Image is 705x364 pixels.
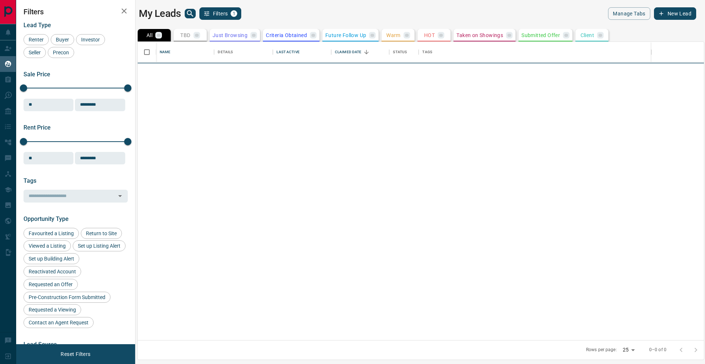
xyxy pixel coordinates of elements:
[185,9,196,18] button: search button
[26,269,79,274] span: Reactivated Account
[50,50,72,55] span: Precon
[73,240,126,251] div: Set up Listing Alert
[231,11,236,16] span: 1
[331,42,389,62] div: Claimed Date
[83,230,119,236] span: Return to Site
[199,7,242,20] button: Filters1
[361,47,372,57] button: Sort
[56,348,95,360] button: Reset Filters
[51,34,74,45] div: Buyer
[160,42,171,62] div: Name
[48,47,74,58] div: Precon
[23,71,50,78] span: Sale Price
[23,266,81,277] div: Reactivated Account
[23,124,51,131] span: Rent Price
[23,240,71,251] div: Viewed a Listing
[276,42,299,62] div: Last Active
[393,42,407,62] div: Status
[23,215,69,222] span: Opportunity Type
[23,279,78,290] div: Requested an Offer
[23,47,46,58] div: Seller
[608,7,650,20] button: Manage Tabs
[26,50,43,55] span: Seller
[422,42,432,62] div: Tags
[654,7,696,20] button: New Lead
[147,33,152,38] p: All
[419,42,651,62] div: Tags
[23,7,128,16] h2: Filters
[26,230,76,236] span: Favourited a Listing
[26,307,79,313] span: Requested a Viewing
[23,253,79,264] div: Set up Building Alert
[386,33,401,38] p: Warm
[180,33,190,38] p: TBD
[335,42,362,62] div: Claimed Date
[273,42,331,62] div: Last Active
[581,33,594,38] p: Client
[586,347,617,353] p: Rows per page:
[26,256,77,262] span: Set up Building Alert
[218,42,233,62] div: Details
[649,347,666,353] p: 0–0 of 0
[75,243,123,249] span: Set up Listing Alert
[23,317,94,328] div: Contact an Agent Request
[76,34,105,45] div: Investor
[115,191,125,201] button: Open
[81,228,122,239] div: Return to Site
[26,320,91,325] span: Contact an Agent Request
[139,8,181,19] h1: My Leads
[23,341,57,348] span: Lead Source
[214,42,273,62] div: Details
[26,243,68,249] span: Viewed a Listing
[266,33,307,38] p: Criteria Obtained
[23,22,51,29] span: Lead Type
[424,33,435,38] p: HOT
[456,33,503,38] p: Taken on Showings
[620,345,637,355] div: 25
[26,37,46,43] span: Renter
[23,177,36,184] span: Tags
[26,294,108,300] span: Pre-Construction Form Submitted
[23,292,111,303] div: Pre-Construction Form Submitted
[23,228,79,239] div: Favourited a Listing
[213,33,247,38] p: Just Browsing
[389,42,419,62] div: Status
[156,42,214,62] div: Name
[26,281,75,287] span: Requested an Offer
[79,37,102,43] span: Investor
[325,33,366,38] p: Future Follow Up
[521,33,560,38] p: Submitted Offer
[53,37,72,43] span: Buyer
[23,34,49,45] div: Renter
[23,304,81,315] div: Requested a Viewing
